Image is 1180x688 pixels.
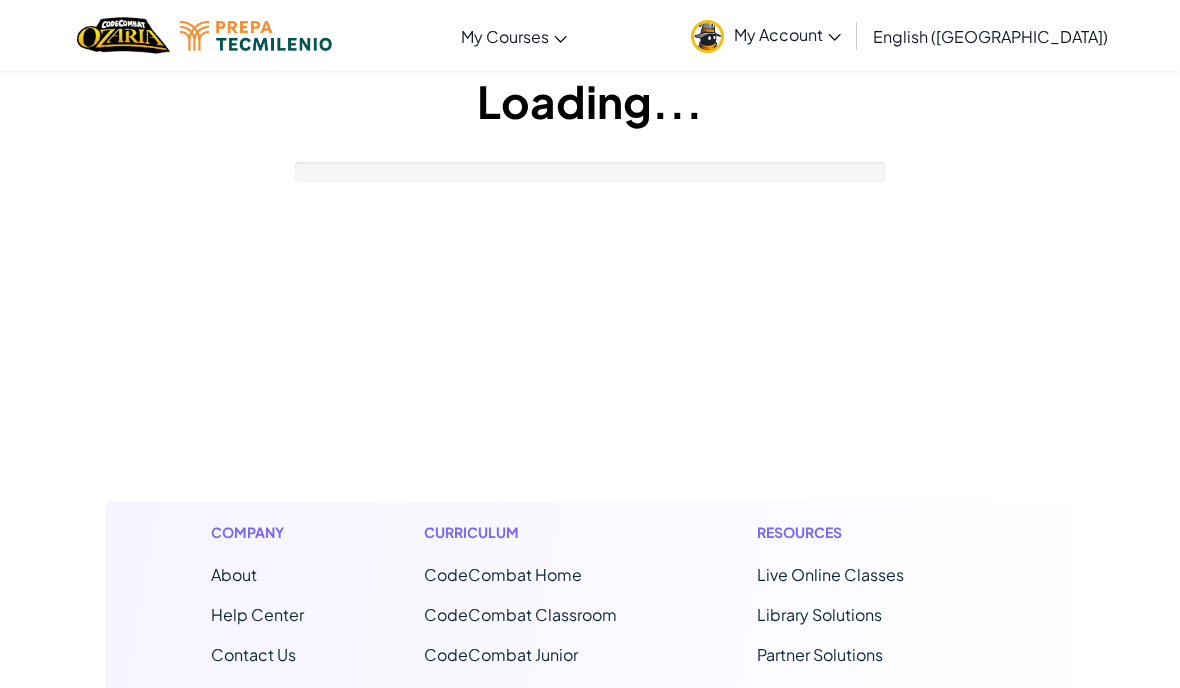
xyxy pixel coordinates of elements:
a: CodeCombat Junior [424,644,578,665]
a: English ([GEOGRAPHIC_DATA]) [863,9,1118,63]
img: Tecmilenio logo [180,21,332,51]
a: My Courses [451,9,577,63]
a: About [211,564,257,585]
a: CodeCombat Classroom [424,604,617,625]
span: CodeCombat Home [424,564,582,585]
img: Home [77,15,170,56]
span: English ([GEOGRAPHIC_DATA]) [873,26,1108,47]
a: Partner Solutions [757,644,883,665]
h1: Company [211,522,304,543]
h1: Resources [757,522,970,543]
span: My Account [734,24,841,45]
a: Live Online Classes [757,564,904,585]
span: Contact Us [211,644,296,665]
a: Library Solutions [757,604,882,625]
h1: Curriculum [424,522,637,543]
span: My Courses [461,26,549,47]
img: avatar [691,20,724,53]
a: My Account [681,4,851,67]
a: Ozaria by CodeCombat logo [77,15,170,56]
a: Help Center [211,604,304,625]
